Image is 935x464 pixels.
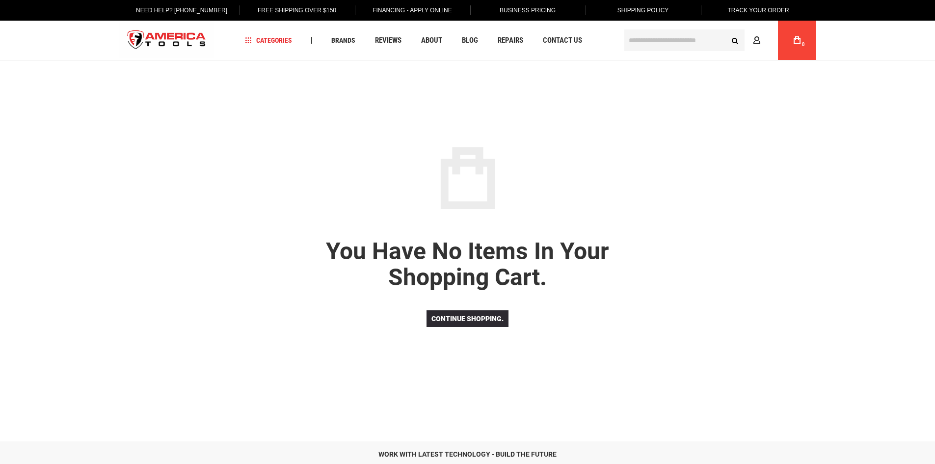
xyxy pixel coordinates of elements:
span: Shipping Policy [617,7,669,14]
span: About [421,37,442,44]
a: Contact Us [538,34,587,47]
span: Categories [245,37,292,44]
a: Continue shopping. [427,310,508,327]
a: Categories [240,34,296,47]
a: Blog [457,34,482,47]
span: 0 [802,42,805,47]
button: Search [726,31,745,50]
span: Blog [462,37,478,44]
a: Repairs [493,34,528,47]
a: Reviews [371,34,406,47]
a: store logo [119,22,214,59]
span: Contact Us [543,37,582,44]
a: About [417,34,447,47]
span: Brands [331,37,355,44]
span: Reviews [375,37,401,44]
p: You have no items in your shopping cart. [291,239,644,291]
img: America Tools [119,22,214,59]
a: 0 [788,21,806,60]
span: Repairs [498,37,523,44]
a: Brands [327,34,360,47]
